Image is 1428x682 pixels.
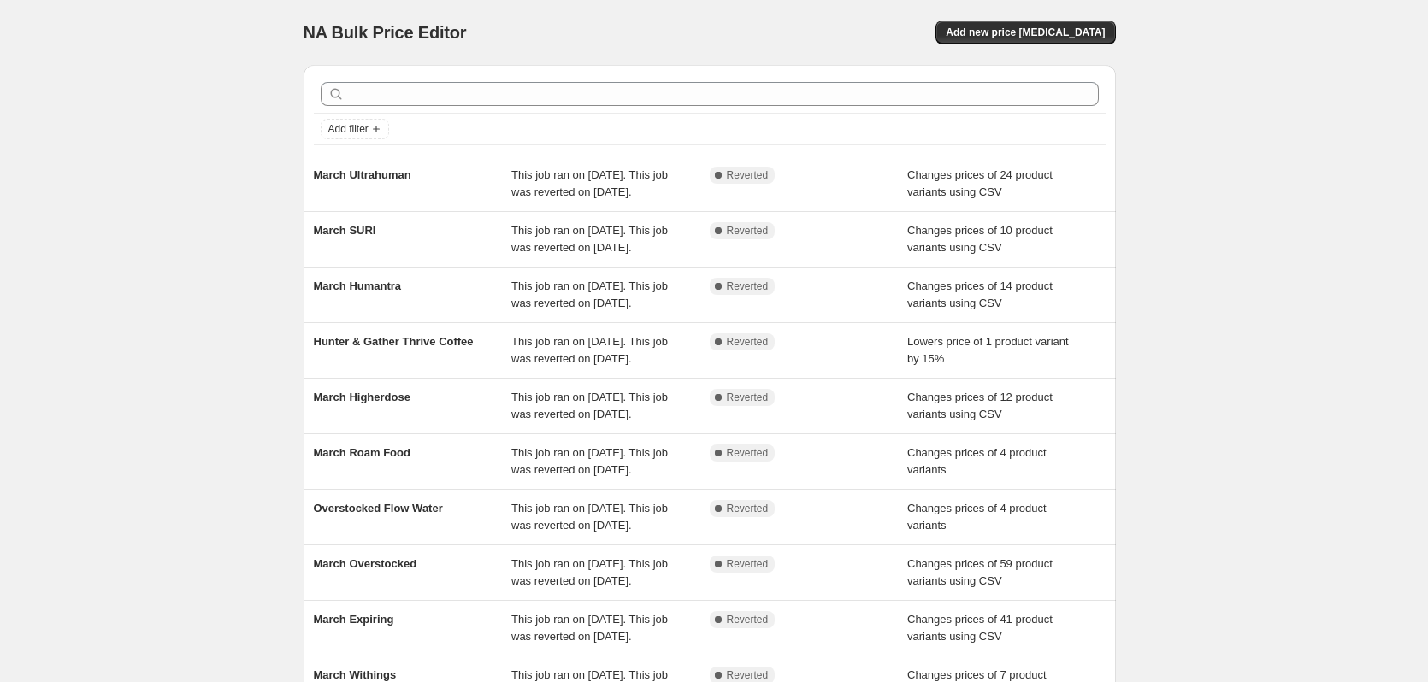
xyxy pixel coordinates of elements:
[511,557,668,587] span: This job ran on [DATE]. This job was reverted on [DATE].
[314,279,402,292] span: March Humantra
[727,335,769,349] span: Reverted
[727,557,769,571] span: Reverted
[727,279,769,293] span: Reverted
[907,391,1053,420] span: Changes prices of 12 product variants using CSV
[321,119,389,139] button: Add filter
[304,23,467,42] span: NA Bulk Price Editor
[314,613,394,626] span: March Expiring
[314,557,417,570] span: March Overstocked
[907,557,1053,587] span: Changes prices of 59 product variants using CSV
[511,335,668,365] span: This job ran on [DATE]. This job was reverted on [DATE].
[907,335,1069,365] span: Lowers price of 1 product variant by 15%
[511,502,668,532] span: This job ran on [DATE]. This job was reverted on [DATE].
[907,613,1053,643] span: Changes prices of 41 product variants using CSV
[727,446,769,460] span: Reverted
[727,224,769,238] span: Reverted
[511,446,668,476] span: This job ran on [DATE]. This job was reverted on [DATE].
[511,613,668,643] span: This job ran on [DATE]. This job was reverted on [DATE].
[907,224,1053,254] span: Changes prices of 10 product variants using CSV
[511,279,668,309] span: This job ran on [DATE]. This job was reverted on [DATE].
[511,168,668,198] span: This job ran on [DATE]. This job was reverted on [DATE].
[935,21,1115,44] button: Add new price [MEDICAL_DATA]
[314,224,376,237] span: March SURI
[314,168,411,181] span: March Ultrahuman
[727,168,769,182] span: Reverted
[727,502,769,515] span: Reverted
[907,502,1047,532] span: Changes prices of 4 product variants
[314,391,410,403] span: March Higherdose
[314,335,474,348] span: Hunter & Gather Thrive Coffee
[907,279,1053,309] span: Changes prices of 14 product variants using CSV
[328,122,369,136] span: Add filter
[727,391,769,404] span: Reverted
[727,668,769,682] span: Reverted
[907,168,1053,198] span: Changes prices of 24 product variants using CSV
[946,26,1105,39] span: Add new price [MEDICAL_DATA]
[314,502,443,514] span: Overstocked Flow Water
[511,391,668,420] span: This job ran on [DATE]. This job was reverted on [DATE].
[314,446,410,459] span: March Roam Food
[511,224,668,254] span: This job ran on [DATE]. This job was reverted on [DATE].
[314,668,397,681] span: March Withings
[907,446,1047,476] span: Changes prices of 4 product variants
[727,613,769,626] span: Reverted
